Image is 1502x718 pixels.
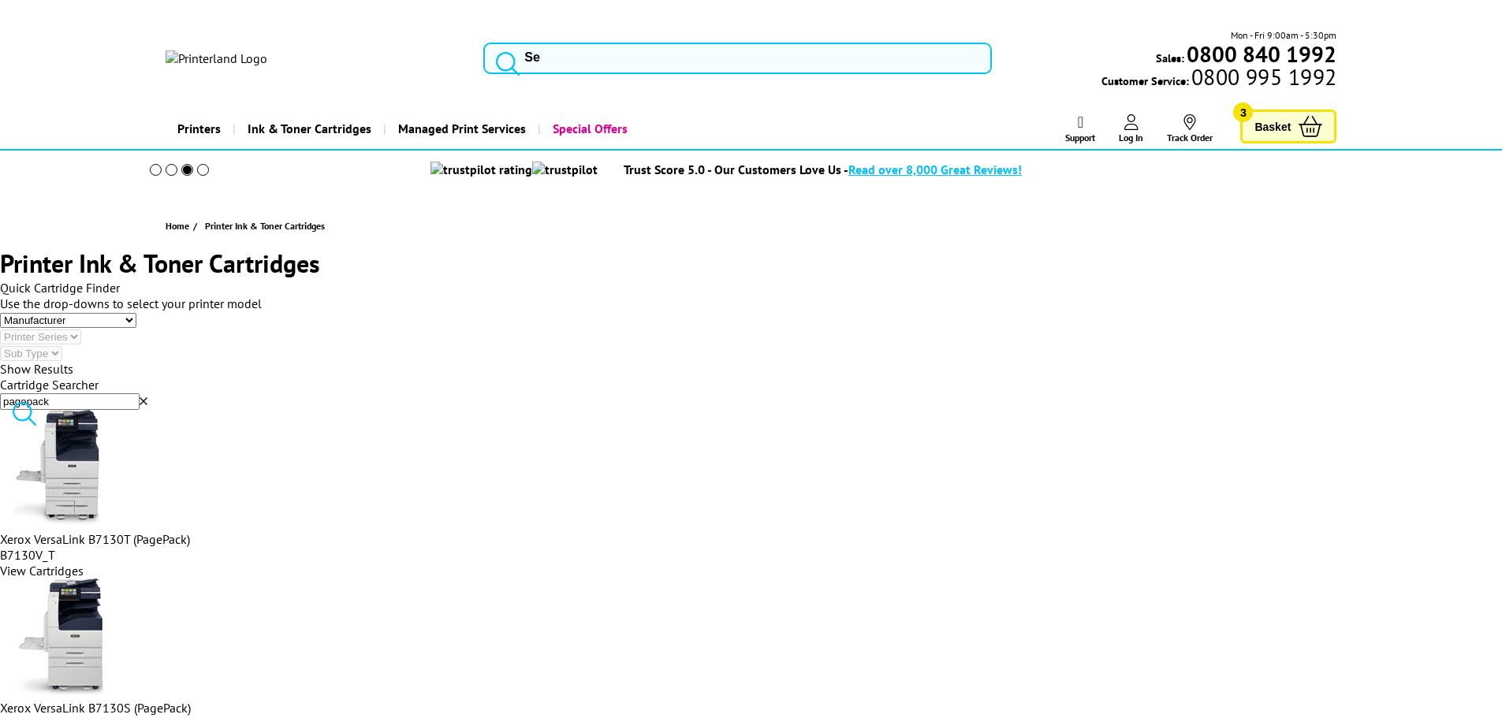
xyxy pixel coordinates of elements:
[483,43,992,74] input: Se
[1101,69,1336,88] span: Customer Service:
[1119,114,1143,143] a: Log In
[1240,110,1336,143] a: Basket 3
[1065,114,1095,143] a: Support
[538,109,639,149] a: Special Offers
[166,109,233,149] a: Printers
[1065,132,1095,143] span: Support
[1119,132,1143,143] span: Log In
[1231,28,1336,43] span: Mon - Fri 9:00am - 5:30pm
[1189,69,1336,84] span: 0800 995 1992
[233,109,383,149] a: Ink & Toner Cartridges
[1233,102,1253,122] span: 3
[166,218,193,234] a: Home
[1167,114,1213,143] a: Track Order
[166,50,464,66] a: Printerland Logo
[1254,116,1291,137] span: Basket
[532,162,616,177] img: trustpilot rating
[624,162,1022,177] a: Trust Score 5.0 - Our Customers Love Us -Read over 8,000 Great Reviews!
[205,220,325,232] span: Printer Ink & Toner Cartridges
[166,50,267,66] img: Printerland Logo
[248,109,371,149] span: Ink & Toner Cartridges
[848,162,1022,177] span: Read over 8,000 Great Reviews!
[1156,50,1184,65] span: Sales:
[430,162,532,177] img: trustpilot rating
[1187,39,1336,69] b: 0800 840 1992
[383,109,538,149] a: Managed Print Services
[1184,47,1336,61] a: 0800 840 1992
